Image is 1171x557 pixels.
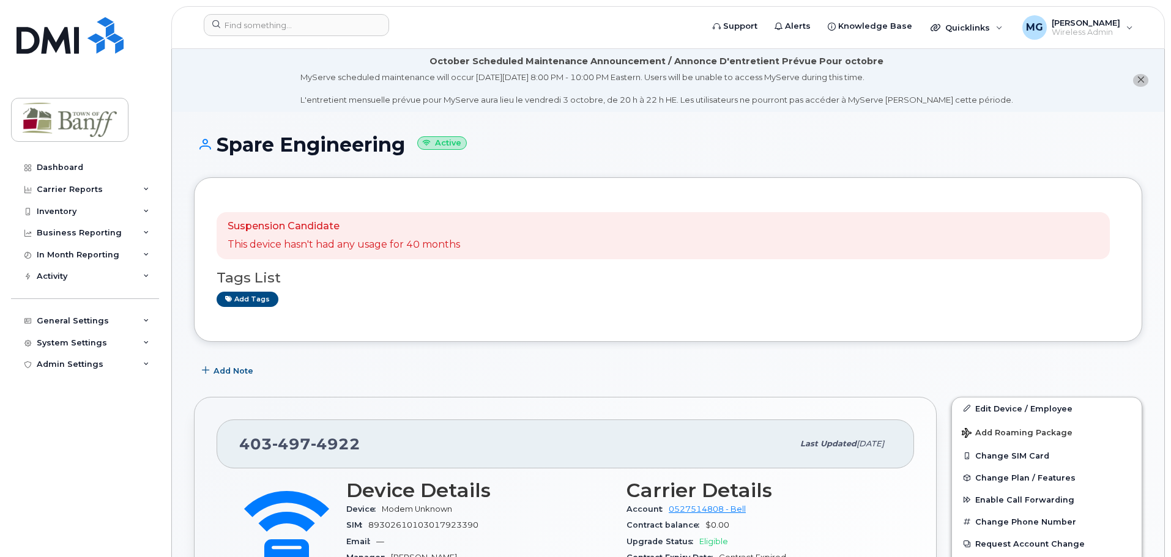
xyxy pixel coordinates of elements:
h3: Carrier Details [626,479,892,501]
span: Modem Unknown [382,504,452,514]
span: Change Plan / Features [975,473,1076,482]
button: Request Account Change [952,533,1142,555]
span: Add Roaming Package [962,428,1072,440]
span: Device [346,504,382,514]
h3: Tags List [217,270,1120,286]
span: Upgrade Status [626,537,699,546]
button: close notification [1133,74,1148,87]
span: Contract balance [626,520,705,529]
span: 403 [239,435,360,453]
span: Eligible [699,537,728,546]
small: Active [417,136,467,150]
span: Enable Call Forwarding [975,495,1074,504]
button: Change SIM Card [952,444,1142,467]
span: — [376,537,384,546]
button: Add Note [194,360,264,382]
span: 4922 [311,435,360,453]
a: Add tags [217,292,278,307]
span: Add Note [214,365,253,377]
span: SIM [346,520,368,529]
h1: Spare Engineering [194,134,1142,155]
span: 89302610103017923390 [368,520,478,529]
button: Enable Call Forwarding [952,489,1142,511]
a: 0527514808 - Bell [669,504,746,514]
span: Last updated [800,439,857,448]
button: Add Roaming Package [952,419,1142,444]
a: Edit Device / Employee [952,397,1142,419]
button: Change Plan / Features [952,467,1142,489]
div: October Scheduled Maintenance Announcement / Annonce D'entretient Prévue Pour octobre [429,55,883,68]
span: Email [346,537,376,546]
p: This device hasn't had any usage for 40 months [228,238,460,252]
p: Suspension Candidate [228,219,460,234]
span: Account [626,504,669,514]
h3: Device Details [346,479,612,501]
button: Change Phone Number [952,511,1142,533]
span: $0.00 [705,520,729,529]
span: [DATE] [857,439,884,448]
span: 497 [272,435,311,453]
div: MyServe scheduled maintenance will occur [DATE][DATE] 8:00 PM - 10:00 PM Eastern. Users will be u... [300,72,1013,106]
